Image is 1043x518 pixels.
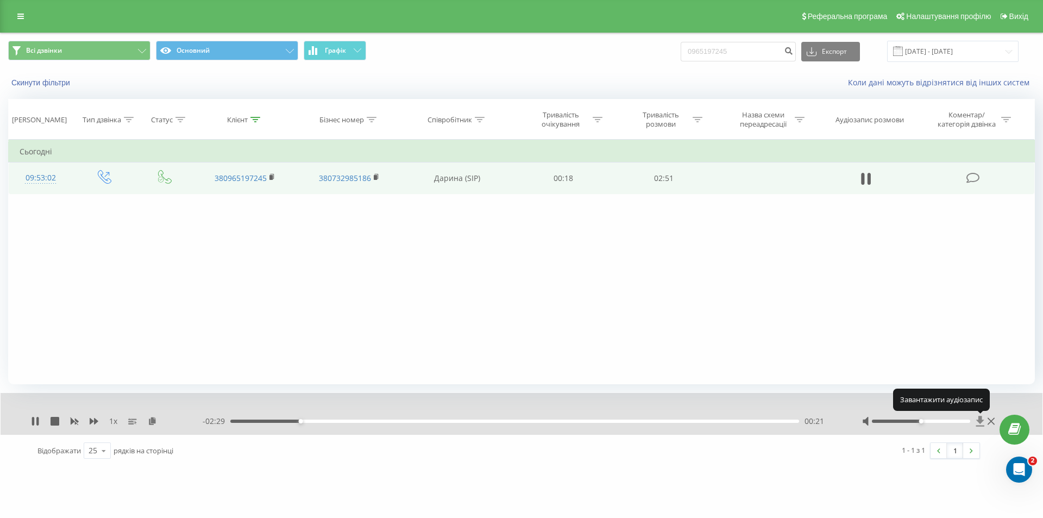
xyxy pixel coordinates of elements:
span: рядків на сторінці [114,446,173,455]
td: Дарина (SIP) [401,163,513,194]
div: Бізнес номер [319,115,364,124]
span: - 02:29 [203,416,230,427]
div: Назва схеми переадресації [734,110,792,129]
div: [PERSON_NAME] [12,115,67,124]
div: Аудіозапис розмови [835,115,904,124]
div: Статус [151,115,173,124]
a: 380732985186 [319,173,371,183]
div: Тривалість розмови [632,110,690,129]
span: Всі дзвінки [26,46,62,55]
div: Завантажити аудіозапис [893,389,990,410]
span: Реферальна програма [808,12,888,21]
button: Всі дзвінки [8,41,150,60]
iframe: Intercom live chat [1006,457,1032,483]
input: Пошук за номером [681,42,796,61]
a: 1 [947,443,963,458]
button: Скинути фільтри [8,78,76,88]
div: Тип дзвінка [83,115,121,124]
div: Тривалість очікування [532,110,590,129]
span: Графік [325,47,346,54]
div: Коментар/категорія дзвінка [935,110,998,129]
span: Налаштування профілю [906,12,991,21]
button: Графік [304,41,366,60]
span: 00:21 [805,416,824,427]
div: Accessibility label [298,419,303,423]
button: Основний [156,41,298,60]
a: Коли дані можуть відрізнятися вiд інших систем [848,77,1035,88]
button: Експорт [801,42,860,61]
div: Співробітник [428,115,472,124]
div: 1 - 1 з 1 [902,445,925,455]
div: 25 [89,445,97,456]
div: Клієнт [227,115,248,124]
span: Вихід [1009,12,1028,21]
td: Сьогодні [9,141,1035,163]
div: Accessibility label [919,419,923,423]
span: 1 x [109,416,117,427]
td: 00:18 [513,163,613,194]
span: Відображати [37,446,81,455]
span: 2 [1028,457,1037,465]
a: 380965197245 [215,173,267,183]
div: 09:53:02 [20,167,62,189]
td: 02:51 [613,163,713,194]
